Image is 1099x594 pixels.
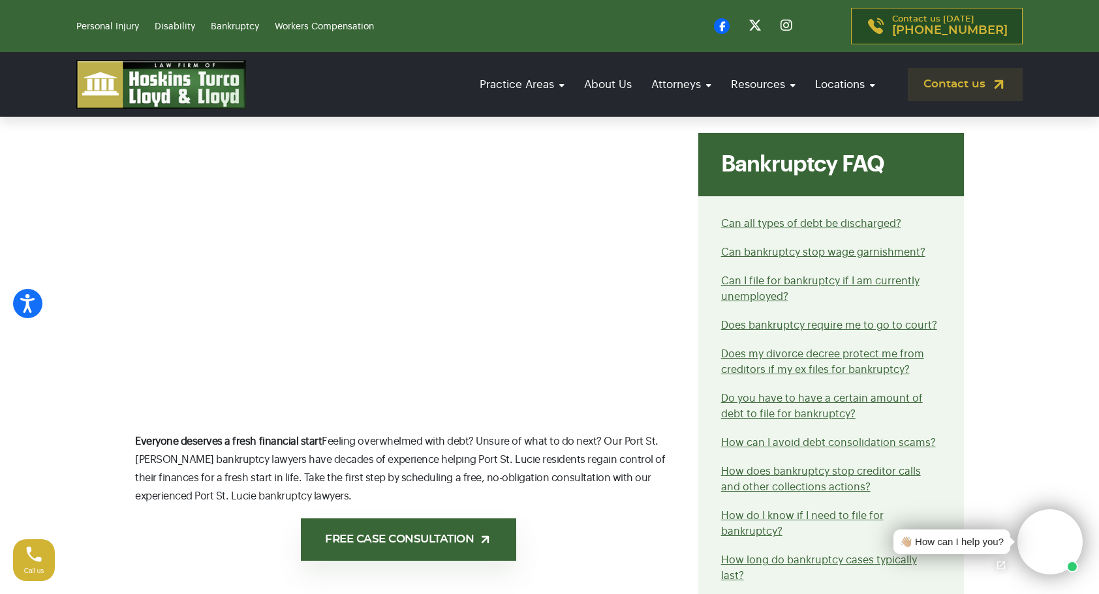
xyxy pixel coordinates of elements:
[892,24,1008,37] span: [PHONE_NUMBER]
[578,66,638,103] a: About Us
[721,511,884,537] a: How do I know if I need to file for bankruptcy?
[721,247,925,258] a: Can bankruptcy stop wage garnishment?
[211,22,259,31] a: Bankruptcy
[900,535,1004,550] div: 👋🏼 How can I help you?
[721,276,920,302] a: Can I file for bankruptcy if I am currently unemployed?
[908,68,1023,101] a: Contact us
[987,552,1015,579] a: Open chat
[721,349,924,375] a: Does my divorce decree protect me from creditors if my ex files for bankruptcy?
[155,22,195,31] a: Disability
[645,66,718,103] a: Attorneys
[135,133,683,505] p: Feeling overwhelmed with debt? Unsure of what to do next? Our Port St. [PERSON_NAME] bankruptcy l...
[721,438,936,448] a: How can I avoid debt consolidation scams?
[135,436,322,447] strong: Everyone deserves a fresh financial start
[275,22,374,31] a: Workers Compensation
[851,8,1023,44] a: Contact us [DATE][PHONE_NUMBER]
[721,466,921,492] a: How does bankruptcy stop creditor calls and other collections actions?
[721,555,917,581] a: How long do bankruptcy cases typically last?
[478,533,492,546] img: arrow-up-right-light.svg
[892,15,1008,37] p: Contact us [DATE]
[724,66,802,103] a: Resources
[473,66,571,103] a: Practice Areas
[301,518,516,561] a: FREE CASE CONSULTATION
[698,133,964,196] div: Bankruptcy FAQ
[24,567,44,574] span: Call us
[721,218,901,229] a: Can all types of debt be discharged?
[721,320,937,331] a: Does bankruptcy require me to go to court?
[76,60,246,109] img: logo
[721,393,923,419] a: Do you have to have a certain amount of debt to file for bankruptcy?
[76,22,139,31] a: Personal Injury
[809,66,882,103] a: Locations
